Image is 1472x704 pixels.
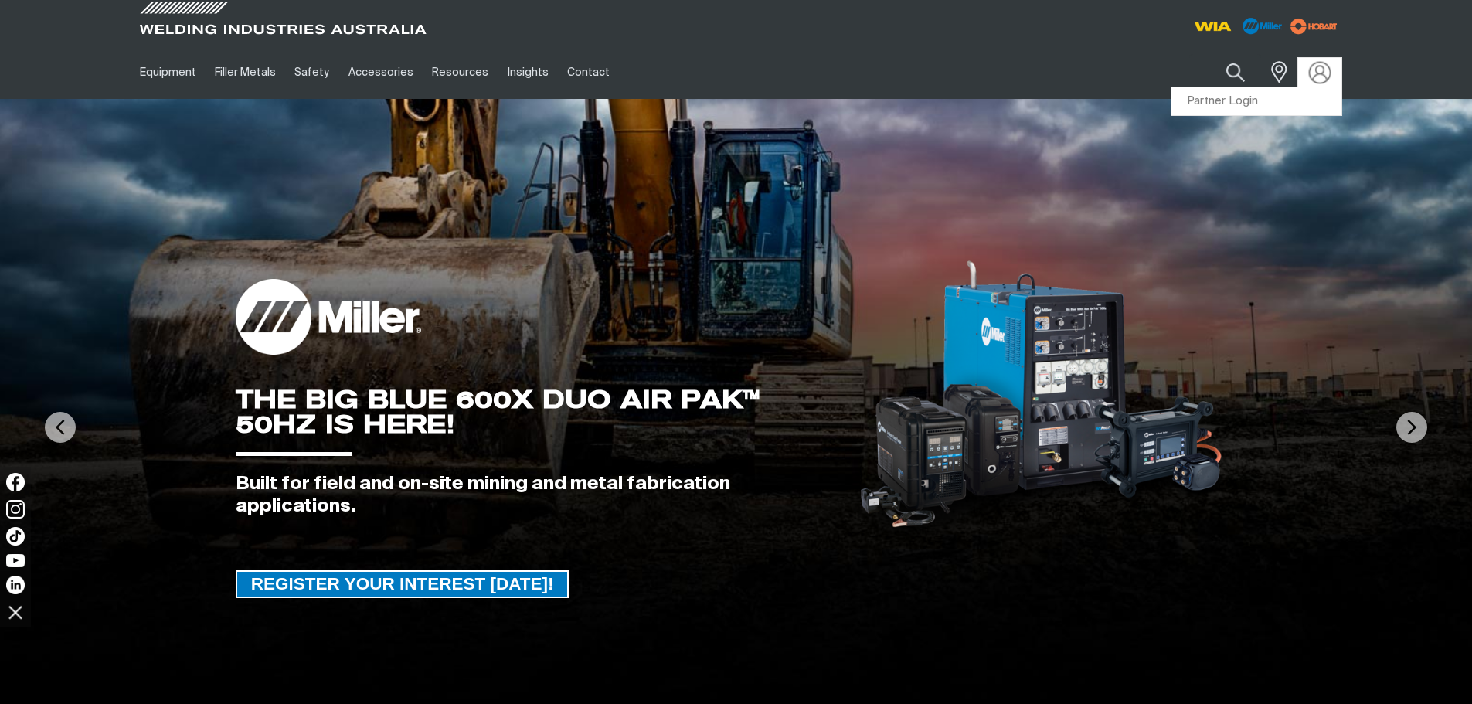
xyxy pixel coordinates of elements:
a: Contact [558,46,619,99]
img: PrevArrow [45,412,76,443]
img: YouTube [6,554,25,567]
img: LinkedIn [6,576,25,594]
span: REGISTER YOUR INTEREST [DATE]! [237,570,568,598]
a: REGISTER YOUR INTEREST TODAY! [236,570,569,598]
a: Insights [498,46,557,99]
input: Product name or item number... [1189,54,1261,90]
div: THE BIG BLUE 600X DUO AIR PAK™ 50HZ IS HERE! [236,387,835,437]
a: Partner Login [1171,87,1341,116]
nav: Main [131,46,1039,99]
img: Instagram [6,500,25,519]
img: Facebook [6,473,25,491]
img: TikTok [6,527,25,546]
a: Filler Metals [206,46,285,99]
button: Search products [1209,54,1262,90]
div: Built for field and on-site mining and metal fabrication applications. [236,473,835,518]
div: GET A FREE 16TC & 12P SAMPLE PACK! [236,204,1236,297]
img: miller [1286,15,1342,38]
a: Safety [285,46,338,99]
img: NextArrow [1396,412,1427,443]
a: Resources [423,46,498,99]
img: hide socials [2,599,29,625]
a: Equipment [131,46,206,99]
a: Accessories [339,46,423,99]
